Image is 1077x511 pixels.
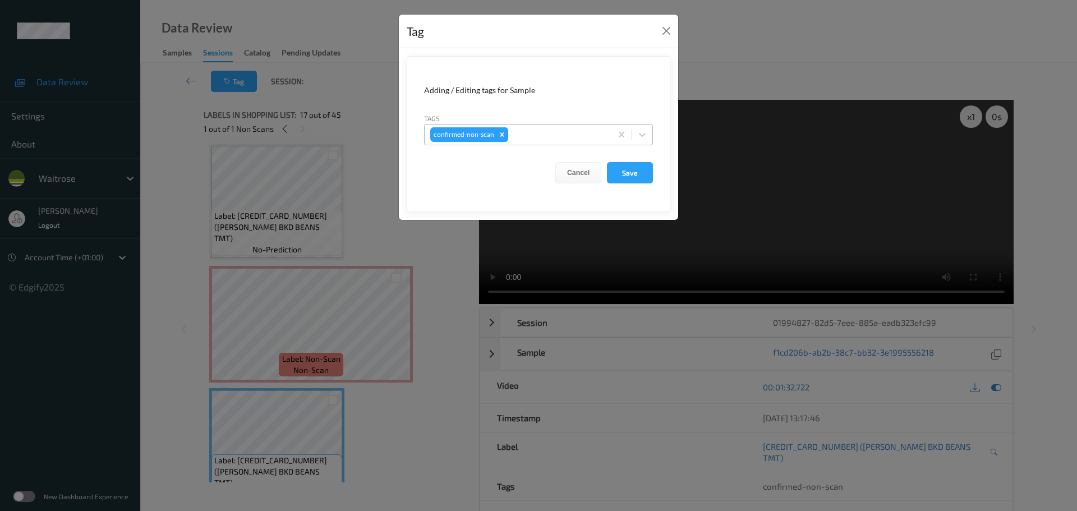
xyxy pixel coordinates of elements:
[555,162,601,183] button: Cancel
[407,22,424,40] div: Tag
[424,85,653,96] div: Adding / Editing tags for Sample
[659,23,674,39] button: Close
[496,127,508,142] div: Remove confirmed-non-scan
[430,127,496,142] div: confirmed-non-scan
[424,113,440,123] label: Tags
[607,162,653,183] button: Save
